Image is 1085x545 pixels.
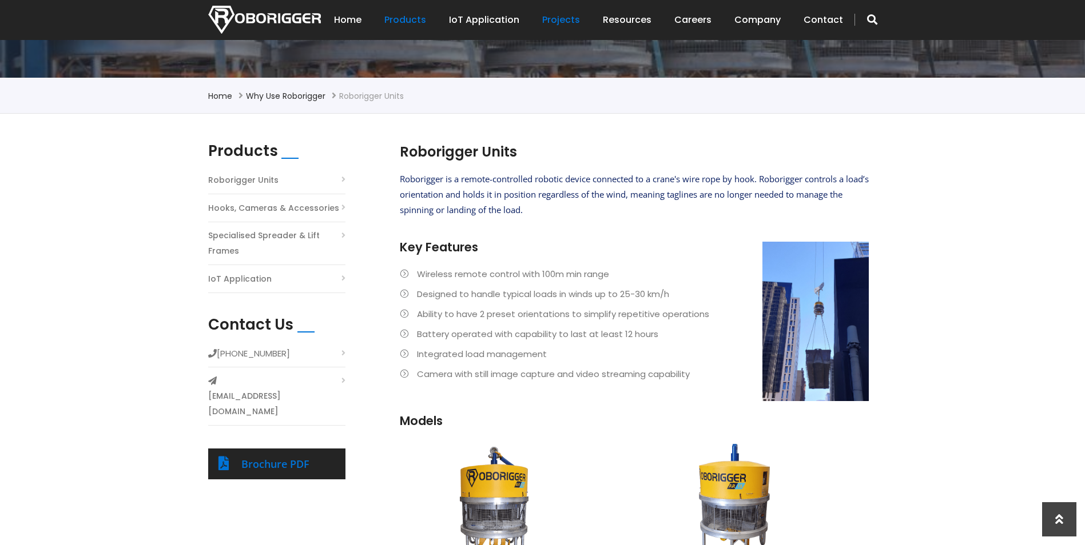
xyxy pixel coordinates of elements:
[400,412,869,429] h3: Models
[339,89,404,103] li: Roborigger Units
[734,2,781,38] a: Company
[208,228,345,259] a: Specialised Spreader & Lift Frames
[208,271,272,287] a: IoT Application
[400,326,869,342] li: Battery operated with capability to last at least 12 hours
[384,2,426,38] a: Products
[400,346,869,362] li: Integrated load management
[208,201,339,216] a: Hooks, Cameras & Accessories
[400,266,869,282] li: Wireless remote control with 100m min range
[603,2,651,38] a: Resources
[246,90,325,102] a: Why use Roborigger
[449,2,519,38] a: IoT Application
[400,366,869,382] li: Camera with still image capture and video streaming capability
[400,239,869,255] h3: Key Features
[542,2,580,38] a: Projects
[400,306,869,322] li: Ability to have 2 preset orientations to simplify repetitive operations
[241,457,309,471] a: Brochure PDF
[208,346,345,367] li: [PHONE_NUMBER]
[400,286,869,302] li: Designed to handle typical loads in winds up to 25-30 km/h
[804,2,843,38] a: Contact
[208,142,278,160] h2: Products
[400,142,869,162] h2: Roborigger Units
[208,6,321,34] img: Nortech
[334,2,361,38] a: Home
[208,316,293,334] h2: Contact Us
[674,2,712,38] a: Careers
[208,388,345,419] a: [EMAIL_ADDRESS][DOMAIN_NAME]
[208,173,279,188] a: Roborigger Units
[208,90,232,102] a: Home
[400,173,869,215] span: Roborigger is a remote-controlled robotic device connected to a crane's wire rope by hook. Robori...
